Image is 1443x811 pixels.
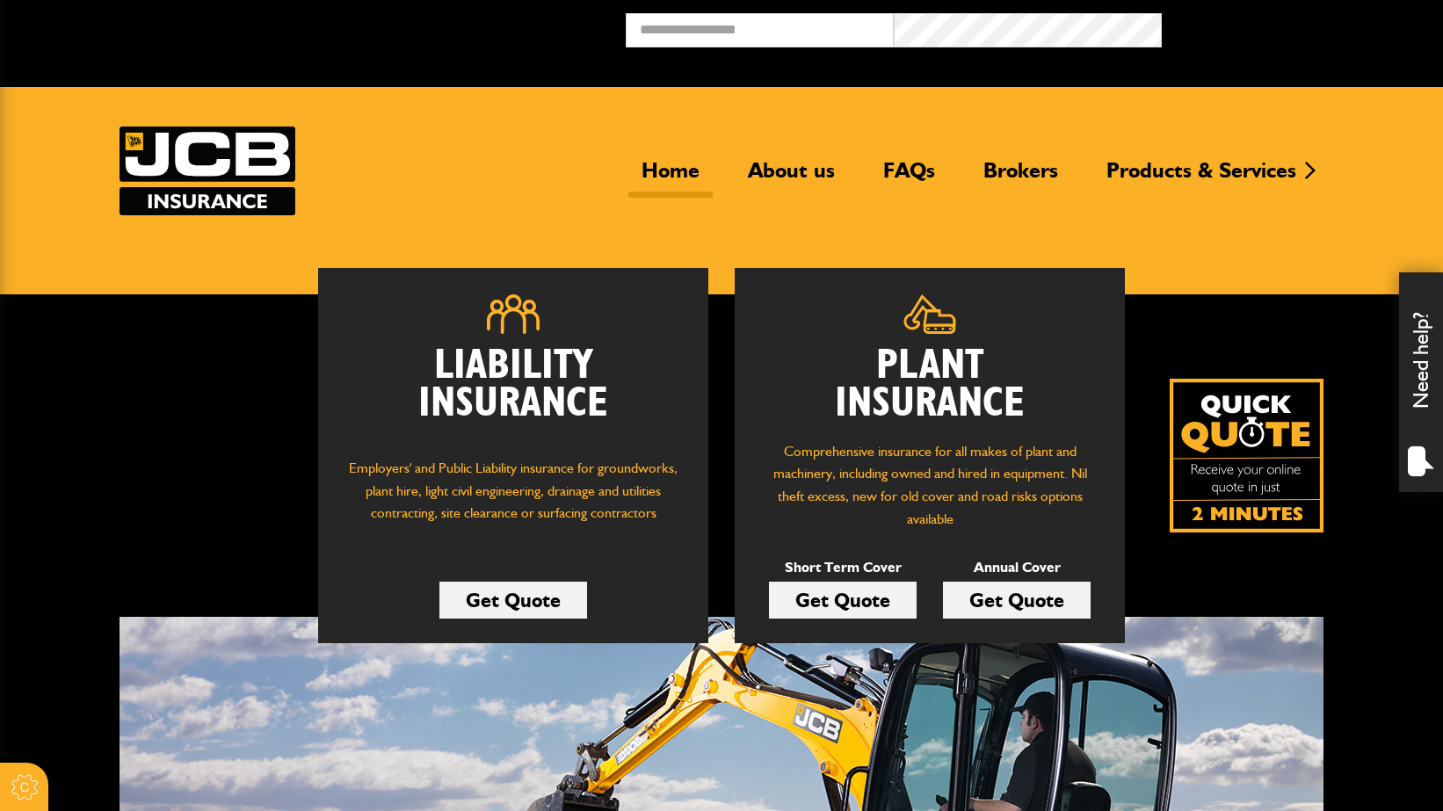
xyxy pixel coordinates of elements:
[1399,272,1443,492] div: Need help?
[344,347,682,440] h2: Liability Insurance
[870,157,948,198] a: FAQs
[1170,379,1323,532] img: Quick Quote
[769,582,917,619] a: Get Quote
[761,440,1099,530] p: Comprehensive insurance for all makes of plant and machinery, including owned and hired in equipm...
[1170,379,1323,532] a: Get your insurance quote isn just 2-minutes
[344,457,682,541] p: Employers' and Public Liability insurance for groundworks, plant hire, light civil engineering, d...
[120,127,295,215] a: JCB Insurance Services
[943,556,1091,579] p: Annual Cover
[439,582,587,619] a: Get Quote
[120,127,295,215] img: JCB Insurance Services logo
[943,582,1091,619] a: Get Quote
[1162,13,1430,40] button: Broker Login
[628,157,713,198] a: Home
[761,347,1099,423] h2: Plant Insurance
[769,556,917,579] p: Short Term Cover
[1093,157,1309,198] a: Products & Services
[735,157,848,198] a: About us
[970,157,1071,198] a: Brokers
